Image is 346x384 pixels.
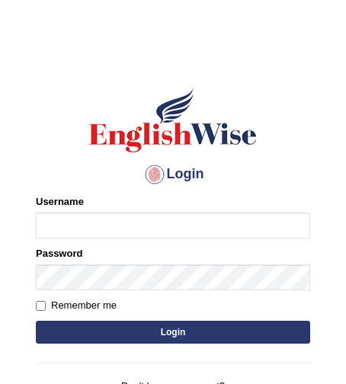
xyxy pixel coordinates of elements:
[36,301,46,311] input: Remember me
[36,246,82,261] label: Password
[36,194,84,209] label: Username
[36,321,310,344] button: Login
[36,162,310,187] h4: Login
[86,86,260,155] img: Logo of English Wise sign in for intelligent practice with AI
[36,298,117,313] label: Remember me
